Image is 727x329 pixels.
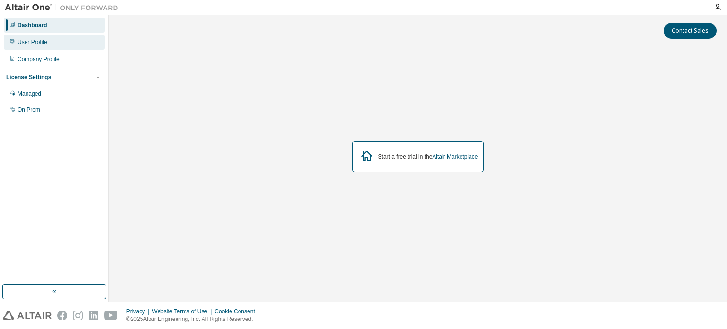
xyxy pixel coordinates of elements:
[432,153,478,160] a: Altair Marketplace
[126,308,152,315] div: Privacy
[152,308,214,315] div: Website Terms of Use
[57,311,67,320] img: facebook.svg
[378,153,478,160] div: Start a free trial in the
[664,23,717,39] button: Contact Sales
[5,3,123,12] img: Altair One
[18,38,47,46] div: User Profile
[18,55,60,63] div: Company Profile
[3,311,52,320] img: altair_logo.svg
[126,315,261,323] p: © 2025 Altair Engineering, Inc. All Rights Reserved.
[104,311,118,320] img: youtube.svg
[18,21,47,29] div: Dashboard
[18,90,41,98] div: Managed
[89,311,98,320] img: linkedin.svg
[18,106,40,114] div: On Prem
[6,73,51,81] div: License Settings
[214,308,260,315] div: Cookie Consent
[73,311,83,320] img: instagram.svg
